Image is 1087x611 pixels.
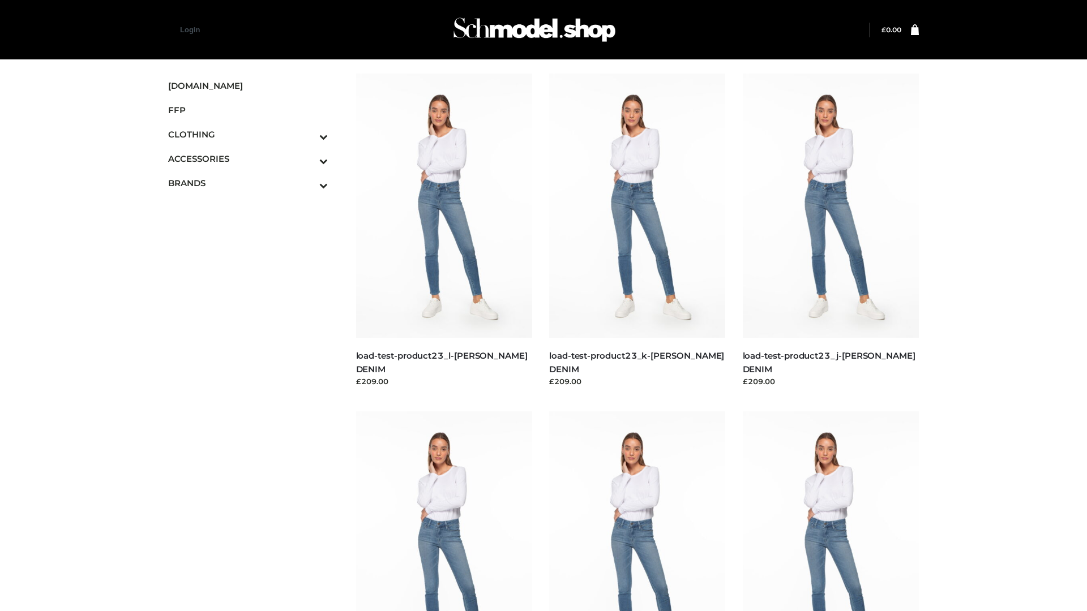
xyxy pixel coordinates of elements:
a: Login [180,25,200,34]
a: £0.00 [881,25,901,34]
a: load-test-product23_j-[PERSON_NAME] DENIM [743,350,915,374]
button: Toggle Submenu [288,171,328,195]
span: CLOTHING [168,128,328,141]
a: BRANDSToggle Submenu [168,171,328,195]
span: FFP [168,104,328,117]
a: ACCESSORIESToggle Submenu [168,147,328,171]
div: £209.00 [356,376,533,387]
button: Toggle Submenu [288,147,328,171]
a: [DOMAIN_NAME] [168,74,328,98]
a: CLOTHINGToggle Submenu [168,122,328,147]
div: £209.00 [743,376,919,387]
bdi: 0.00 [881,25,901,34]
button: Toggle Submenu [288,122,328,147]
div: £209.00 [549,376,726,387]
a: FFP [168,98,328,122]
span: [DOMAIN_NAME] [168,79,328,92]
a: load-test-product23_k-[PERSON_NAME] DENIM [549,350,724,374]
a: load-test-product23_l-[PERSON_NAME] DENIM [356,350,528,374]
img: Schmodel Admin 964 [450,7,619,52]
span: ACCESSORIES [168,152,328,165]
span: BRANDS [168,177,328,190]
span: £ [881,25,886,34]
